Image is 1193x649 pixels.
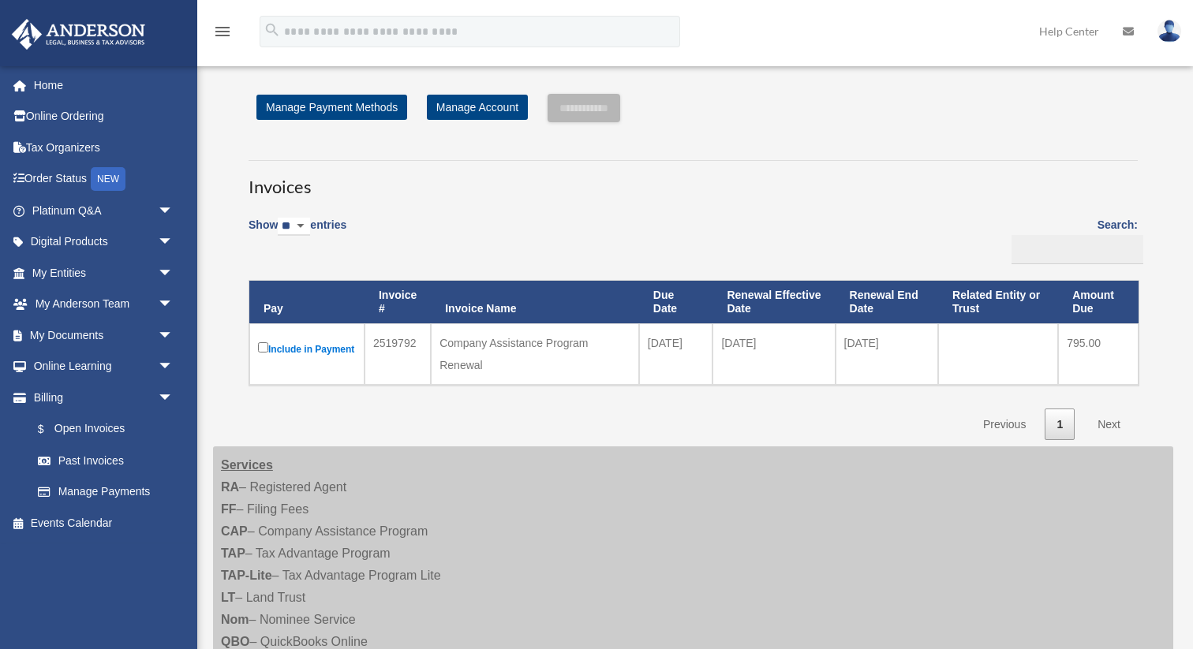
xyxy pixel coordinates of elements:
[11,289,197,320] a: My Anderson Teamarrow_drop_down
[971,408,1038,441] a: Previous
[221,635,249,648] strong: QBO
[22,445,189,476] a: Past Invoices
[365,281,431,323] th: Invoice #: activate to sort column ascending
[264,21,281,39] i: search
[221,524,248,538] strong: CAP
[221,591,235,604] strong: LT
[221,480,239,494] strong: RA
[365,323,431,385] td: 2519792
[249,281,365,323] th: Pay: activate to sort column descending
[22,413,181,446] a: $Open Invoices
[213,22,232,41] i: menu
[258,339,356,359] label: Include in Payment
[11,351,197,382] a: Online Learningarrow_drop_down
[1006,215,1138,264] label: Search:
[249,215,346,252] label: Show entries
[158,382,189,414] span: arrow_drop_down
[639,323,713,385] td: [DATE]
[938,281,1058,323] th: Related Entity or Trust: activate to sort column ascending
[1045,408,1075,441] a: 1
[7,19,150,50] img: Anderson Advisors Platinum Portal
[278,218,310,236] select: Showentries
[249,160,1138,200] h3: Invoices
[1086,408,1132,441] a: Next
[158,226,189,259] span: arrow_drop_down
[158,319,189,352] span: arrow_drop_down
[1058,281,1139,323] th: Amount Due: activate to sort column ascending
[158,289,189,321] span: arrow_drop_down
[158,257,189,289] span: arrow_drop_down
[221,458,273,472] strong: Services
[439,332,630,376] div: Company Assistance Program Renewal
[158,351,189,383] span: arrow_drop_down
[1058,323,1139,385] td: 795.00
[11,163,197,196] a: Order StatusNEW
[22,476,189,508] a: Manage Payments
[11,226,197,258] a: Digital Productsarrow_drop_down
[213,28,232,41] a: menu
[1012,235,1143,265] input: Search:
[11,257,197,289] a: My Entitiesarrow_drop_down
[258,342,268,352] input: Include in Payment
[431,281,639,323] th: Invoice Name: activate to sort column ascending
[11,507,197,539] a: Events Calendar
[221,546,245,560] strong: TAP
[256,95,407,120] a: Manage Payment Methods
[639,281,713,323] th: Due Date: activate to sort column ascending
[11,69,197,101] a: Home
[91,167,125,191] div: NEW
[47,420,54,439] span: $
[712,281,835,323] th: Renewal Effective Date: activate to sort column ascending
[836,281,938,323] th: Renewal End Date: activate to sort column ascending
[11,195,197,226] a: Platinum Q&Aarrow_drop_down
[221,569,272,582] strong: TAP-Lite
[427,95,528,120] a: Manage Account
[836,323,938,385] td: [DATE]
[712,323,835,385] td: [DATE]
[11,319,197,351] a: My Documentsarrow_drop_down
[1157,20,1181,43] img: User Pic
[11,101,197,132] a: Online Ordering
[158,195,189,227] span: arrow_drop_down
[221,502,237,516] strong: FF
[221,613,249,626] strong: Nom
[11,132,197,163] a: Tax Organizers
[11,382,189,413] a: Billingarrow_drop_down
